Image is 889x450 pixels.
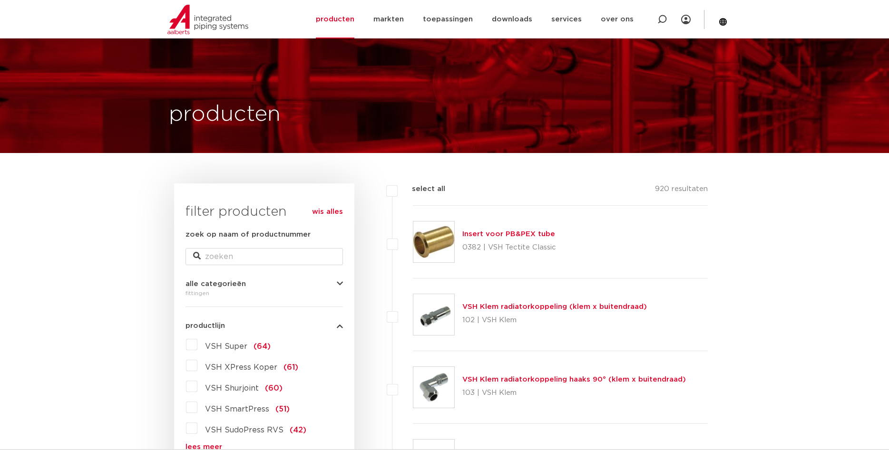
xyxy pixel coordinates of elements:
[186,322,225,329] span: productlijn
[186,202,343,221] h3: filter producten
[186,248,343,265] input: zoeken
[462,313,647,328] p: 102 | VSH Klem
[169,99,281,130] h1: producten
[290,426,306,434] span: (42)
[312,206,343,218] a: wis alles
[205,384,259,392] span: VSH Shurjoint
[283,364,298,371] span: (61)
[413,221,454,262] img: Thumbnail for Insert voor PB&PEX tube
[462,376,686,383] a: VSH Klem radiatorkoppeling haaks 90° (klem x buitendraad)
[186,280,343,287] button: alle categorieën
[205,426,283,434] span: VSH SudoPress RVS
[462,230,555,238] a: Insert voor PB&PEX tube
[275,405,290,413] span: (51)
[655,183,708,198] p: 920 resultaten
[186,322,343,329] button: productlijn
[186,280,246,287] span: alle categorieën
[205,405,269,413] span: VSH SmartPress
[186,287,343,299] div: fittingen
[413,367,454,408] img: Thumbnail for VSH Klem radiatorkoppeling haaks 90° (klem x buitendraad)
[205,364,277,371] span: VSH XPress Koper
[205,343,247,350] span: VSH Super
[462,303,647,310] a: VSH Klem radiatorkoppeling (klem x buitendraad)
[413,294,454,335] img: Thumbnail for VSH Klem radiatorkoppeling (klem x buitendraad)
[254,343,271,350] span: (64)
[398,183,445,195] label: select all
[462,240,556,255] p: 0382 | VSH Tectite Classic
[186,229,311,240] label: zoek op naam of productnummer
[265,384,283,392] span: (60)
[462,385,686,401] p: 103 | VSH Klem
